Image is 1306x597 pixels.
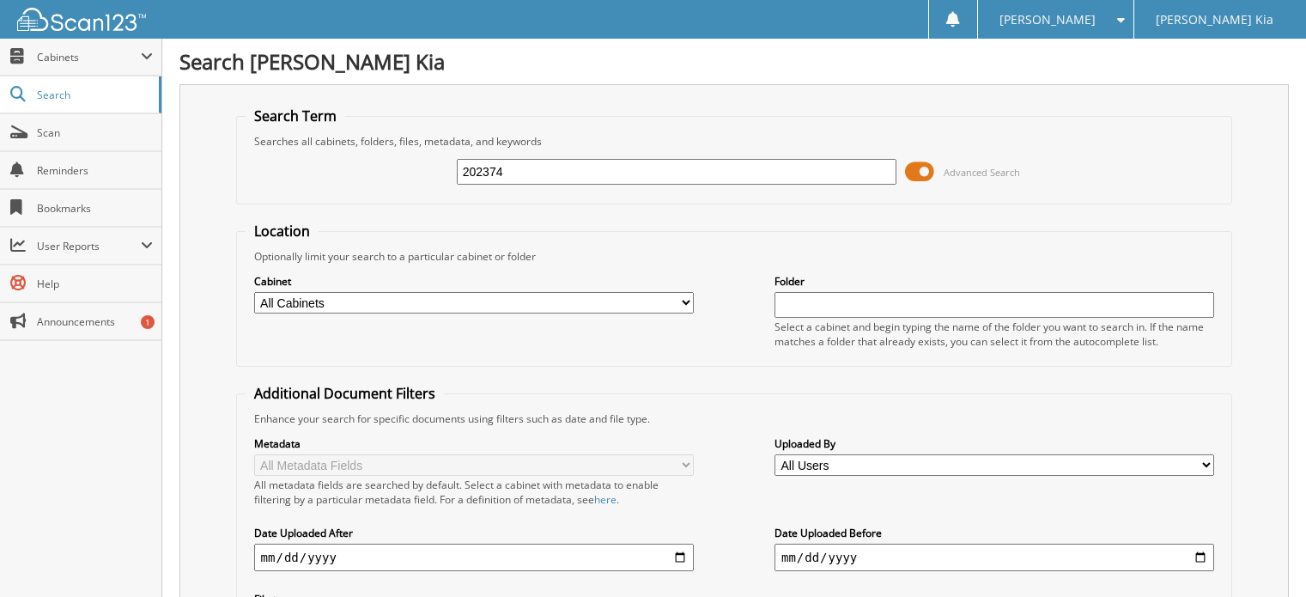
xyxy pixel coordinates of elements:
span: Cabinets [37,50,141,64]
span: [PERSON_NAME] Kia [1156,15,1273,25]
span: Help [37,277,153,291]
span: Scan [37,125,153,140]
legend: Search Term [246,107,345,125]
label: Date Uploaded Before [774,526,1214,540]
label: Metadata [254,436,694,451]
label: Date Uploaded After [254,526,694,540]
span: Announcements [37,314,153,329]
span: Bookmarks [37,201,153,216]
label: Uploaded By [774,436,1214,451]
img: scan123-logo-white.svg [17,8,146,31]
div: 1 [141,315,155,329]
div: All metadata fields are searched by default. Select a cabinet with metadata to enable filtering b... [254,478,694,507]
legend: Additional Document Filters [246,384,444,403]
span: User Reports [37,239,141,253]
h1: Search [PERSON_NAME] Kia [179,47,1289,76]
a: here [594,492,617,507]
label: Folder [774,274,1214,289]
span: Advanced Search [944,166,1020,179]
div: Select a cabinet and begin typing the name of the folder you want to search in. If the name match... [774,320,1214,349]
span: Search [37,88,150,102]
label: Cabinet [254,274,694,289]
input: end [774,544,1214,571]
span: [PERSON_NAME] [999,15,1096,25]
span: Reminders [37,163,153,178]
input: start [254,544,694,571]
legend: Location [246,222,319,241]
div: Optionally limit your search to a particular cabinet or folder [246,249,1224,264]
div: Enhance your search for specific documents using filters such as date and file type. [246,411,1224,426]
div: Searches all cabinets, folders, files, metadata, and keywords [246,134,1224,149]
